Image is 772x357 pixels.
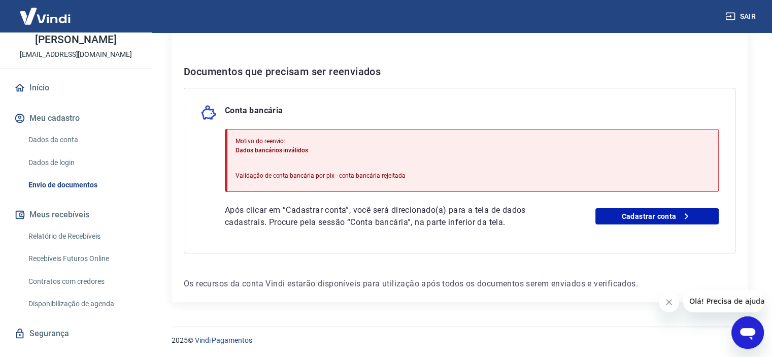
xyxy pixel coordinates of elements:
img: Vindi [12,1,78,31]
span: Dados bancários inválidos [236,147,308,154]
p: Validação de conta bancária por pix - conta bancária rejeitada [236,171,406,180]
p: [EMAIL_ADDRESS][DOMAIN_NAME] [20,49,132,60]
p: Motivo do reenvio: [236,137,406,146]
a: Dados da conta [24,129,140,150]
a: Envio de documentos [24,175,140,196]
p: Após clicar em “Cadastrar conta”, você será direcionado(a) para a tela de dados cadastrais. Procu... [225,204,546,229]
h6: Documentos que precisam ser reenviados [184,63,735,80]
a: Vindi Pagamentos [195,336,252,344]
button: Sair [723,7,760,26]
a: Relatório de Recebíveis [24,226,140,247]
a: Dados de login [24,152,140,173]
a: Recebíveis Futuros Online [24,248,140,269]
a: Contratos com credores [24,271,140,292]
p: 2025 © [172,335,748,346]
iframe: Botão para abrir a janela de mensagens [731,316,764,349]
button: Meu cadastro [12,107,140,129]
span: Olá! Precisa de ajuda? [6,7,85,15]
a: Disponibilização de agenda [24,294,140,314]
button: Meus recebíveis [12,204,140,226]
a: Início [12,77,140,99]
a: Cadastrar conta [595,208,719,224]
p: [PERSON_NAME] [35,35,116,45]
a: Segurança [12,322,140,345]
p: Os recursos da conta Vindi estarão disponíveis para utilização após todos os documentos serem env... [184,278,735,290]
iframe: Mensagem da empresa [683,290,764,312]
p: Conta bancária [225,105,283,121]
img: money_pork.0c50a358b6dafb15dddc3eea48f23780.svg [200,105,217,121]
iframe: Fechar mensagem [659,292,679,312]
